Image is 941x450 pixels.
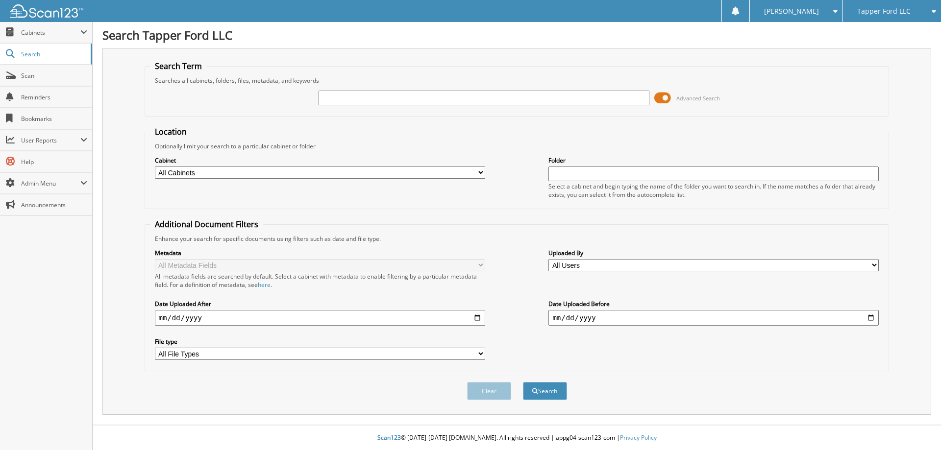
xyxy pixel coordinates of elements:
label: Metadata [155,249,485,257]
span: Advanced Search [676,95,720,102]
button: Clear [467,382,511,400]
label: File type [155,337,485,346]
label: Folder [548,156,879,165]
div: All metadata fields are searched by default. Select a cabinet with metadata to enable filtering b... [155,272,485,289]
legend: Additional Document Filters [150,219,263,230]
span: Admin Menu [21,179,80,188]
input: start [155,310,485,326]
span: Scan123 [377,433,401,442]
div: Select a cabinet and begin typing the name of the folder you want to search in. If the name match... [548,182,879,199]
span: Announcements [21,201,87,209]
span: Bookmarks [21,115,87,123]
span: Reminders [21,93,87,101]
span: Help [21,158,87,166]
legend: Location [150,126,192,137]
label: Cabinet [155,156,485,165]
label: Date Uploaded After [155,300,485,308]
legend: Search Term [150,61,207,71]
a: Privacy Policy [620,433,657,442]
span: User Reports [21,136,80,144]
button: Search [523,382,567,400]
label: Uploaded By [548,249,879,257]
div: Searches all cabinets, folders, files, metadata, and keywords [150,76,884,85]
span: Cabinets [21,28,80,37]
a: here [258,281,271,289]
label: Date Uploaded Before [548,300,879,308]
div: Optionally limit your search to a particular cabinet or folder [150,142,884,150]
span: Search [21,50,86,58]
span: [PERSON_NAME] [764,8,819,14]
img: scan123-logo-white.svg [10,4,83,18]
div: © [DATE]-[DATE] [DOMAIN_NAME]. All rights reserved | appg04-scan123-com | [93,426,941,450]
h1: Search Tapper Ford LLC [102,27,931,43]
span: Scan [21,71,87,80]
input: end [548,310,879,326]
span: Tapper Ford LLC [857,8,911,14]
div: Enhance your search for specific documents using filters such as date and file type. [150,235,884,243]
